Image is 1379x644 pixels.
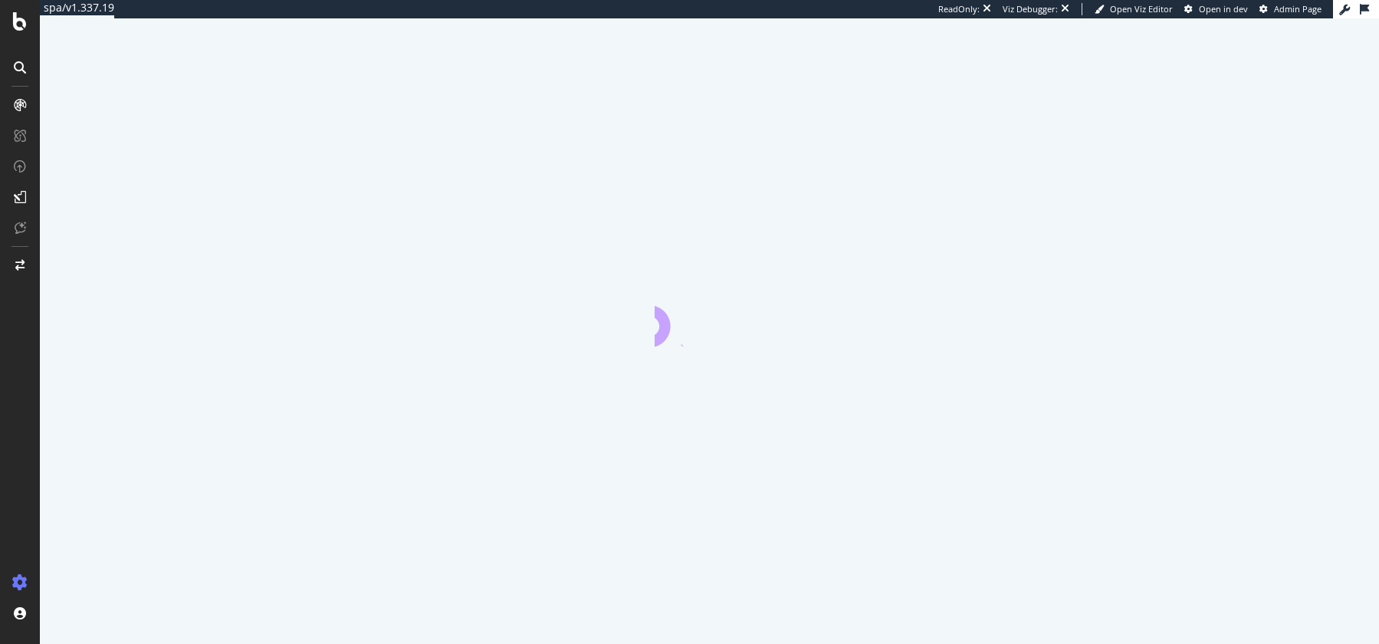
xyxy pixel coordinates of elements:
a: Open in dev [1184,3,1248,15]
span: Admin Page [1274,3,1322,15]
a: Admin Page [1259,3,1322,15]
span: Open Viz Editor [1110,3,1173,15]
span: Open in dev [1199,3,1248,15]
div: animation [655,291,765,347]
a: Open Viz Editor [1095,3,1173,15]
div: ReadOnly: [938,3,980,15]
div: Viz Debugger: [1003,3,1058,15]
